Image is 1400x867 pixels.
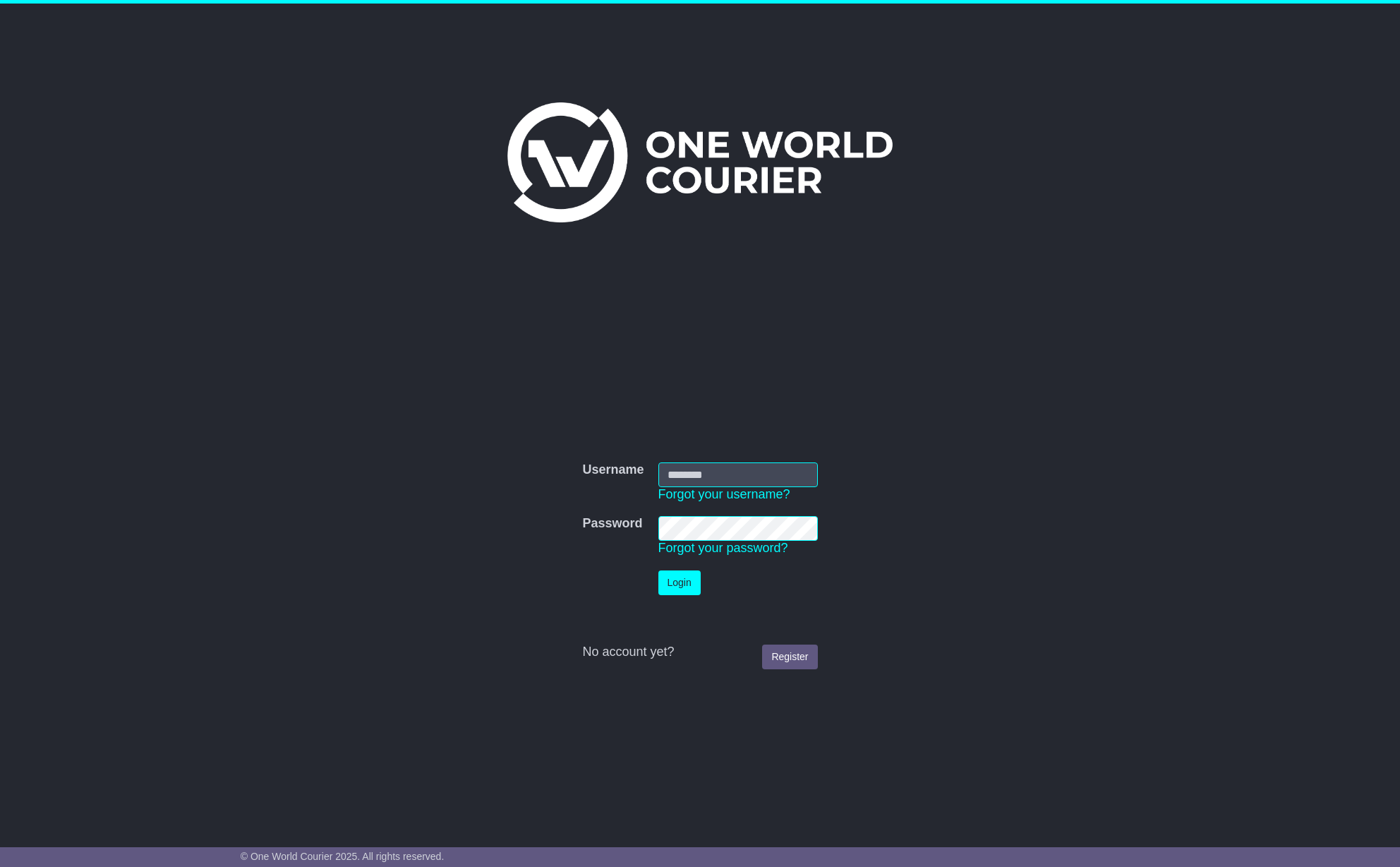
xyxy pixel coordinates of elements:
[762,645,817,669] a: Register
[582,516,642,532] label: Password
[582,462,644,478] label: Username
[658,570,701,595] button: Login
[582,645,817,660] div: No account yet?
[658,541,788,555] a: Forgot your password?
[658,487,790,501] a: Forgot your username?
[241,851,445,862] span: © One World Courier 2025. All rights reserved.
[507,102,893,222] img: One World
